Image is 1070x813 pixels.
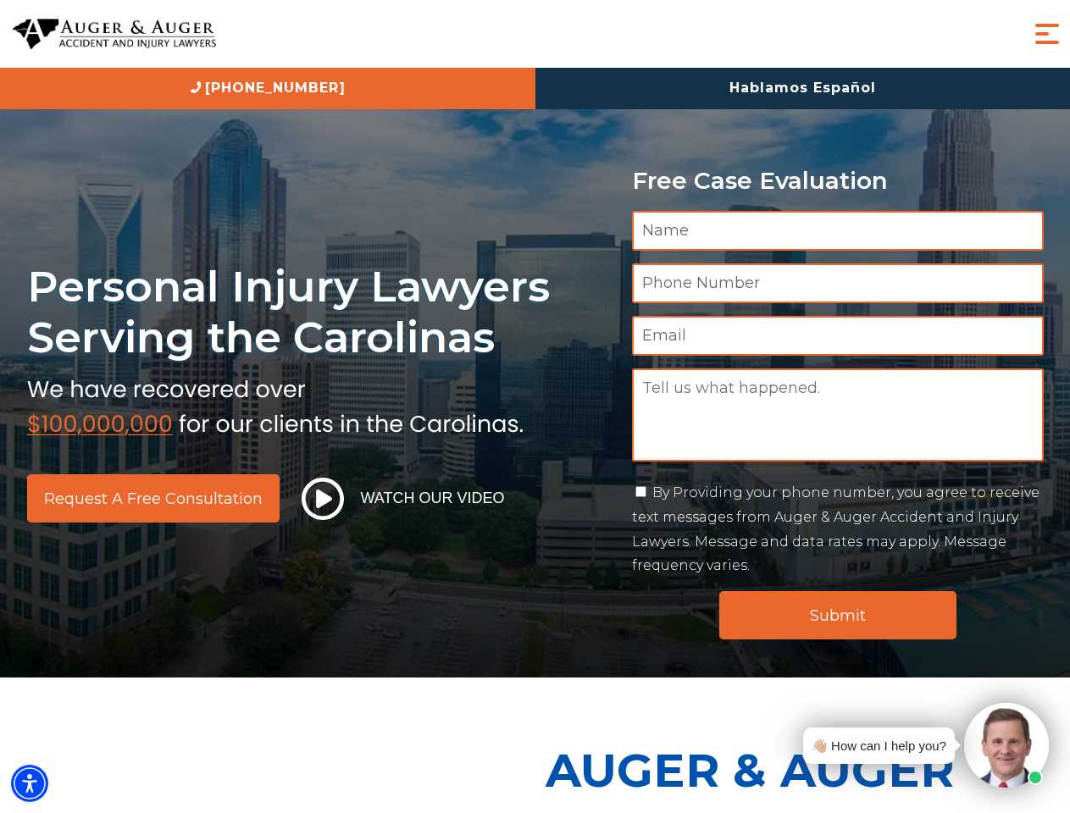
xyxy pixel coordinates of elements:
[27,474,280,523] a: Request a Free Consultation
[719,591,956,639] input: Submit
[11,765,48,802] div: Accessibility Menu
[964,703,1049,788] img: Intaker widget Avatar
[812,734,946,757] div: 👋🏼 How can I help you?
[27,261,612,363] h1: Personal Injury Lawyers Serving the Carolinas
[632,168,1044,194] p: Free Case Evaluation
[632,263,1044,303] input: Phone Number
[546,728,1061,812] p: Auger & Auger
[1030,17,1064,51] button: Menu
[27,372,524,436] img: sub text
[44,491,263,506] span: Request a Free Consultation
[632,211,1044,251] input: Name
[632,316,1044,356] input: Email
[13,19,216,50] img: Auger & Auger Accident and Injury Lawyers Logo
[297,477,510,521] button: Watch Our Video
[632,484,1040,573] label: By Providing your phone number, you agree to receive text messages from Auger & Auger Accident an...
